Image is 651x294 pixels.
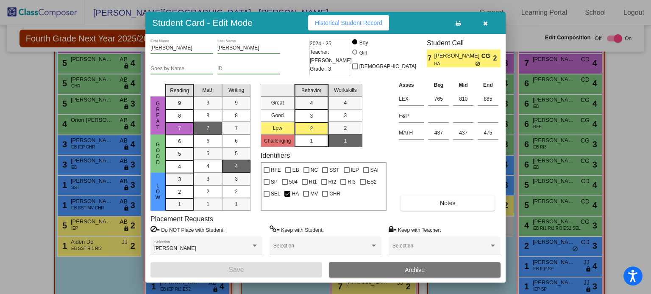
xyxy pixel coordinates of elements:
span: 9 [206,99,209,107]
span: 1 [235,201,238,208]
button: Historical Student Record [308,15,389,30]
span: 2 [178,188,181,196]
span: SST [329,165,339,175]
button: Notes [401,195,494,211]
span: 4 [178,163,181,170]
span: Notes [440,200,456,206]
label: = Keep with Teacher: [389,225,441,234]
span: 4 [344,99,347,107]
span: IEP [351,165,359,175]
span: RFE [271,165,281,175]
th: End [476,80,501,90]
div: Girl [359,49,367,57]
th: Beg [426,80,451,90]
th: Mid [451,80,476,90]
span: 2 [235,188,238,195]
span: 3 [206,175,209,183]
span: CHR [329,189,340,199]
span: Grade : 3 [310,65,331,73]
span: SP [271,177,278,187]
span: SAI [370,165,378,175]
span: 4 [206,162,209,170]
span: 3 [235,175,238,183]
span: ES2 [367,177,377,187]
span: CG [481,52,493,60]
span: Good [154,142,162,165]
div: Boy [359,39,368,47]
span: 2 [344,124,347,132]
span: MV [310,189,318,199]
span: RI1 [309,177,317,187]
span: 7 [235,124,238,132]
span: 6 [178,137,181,145]
label: Identifiers [261,151,290,159]
span: 5 [206,150,209,157]
span: 7 [178,125,181,132]
label: = Keep with Student: [270,225,324,234]
span: Teacher: [PERSON_NAME] [310,48,352,65]
input: assessment [399,110,424,122]
span: RI3 [348,177,356,187]
input: assessment [399,126,424,139]
span: Low [154,183,162,201]
span: 1 [206,201,209,208]
span: 1 [310,137,313,145]
span: Reading [170,87,189,94]
span: 1 [178,201,181,208]
span: NC [311,165,318,175]
span: 5 [235,150,238,157]
span: Behavior [301,87,321,94]
label: = Do NOT Place with Student: [150,225,225,234]
span: Great [154,101,162,130]
label: Placement Requests [150,215,213,223]
span: EB [292,165,299,175]
span: 2024 - 25 [310,39,331,48]
th: Asses [397,80,426,90]
span: RI2 [328,177,337,187]
span: 4 [235,162,238,170]
span: 3 [310,112,313,120]
span: 6 [235,137,238,145]
button: Archive [329,262,501,278]
span: 5 [178,150,181,158]
span: Historical Student Record [315,19,382,26]
span: Writing [228,86,244,94]
input: assessment [399,93,424,105]
span: Math [202,86,214,94]
span: [PERSON_NAME] [154,245,196,251]
h3: Student Card - Edit Mode [152,17,253,28]
span: Save [228,266,244,273]
span: 7 [427,53,434,63]
span: 9 [178,99,181,107]
span: 6 [206,137,209,145]
span: 8 [235,112,238,119]
button: Save [150,262,322,278]
span: [PERSON_NAME] [434,52,481,60]
span: [DEMOGRAPHIC_DATA] [359,61,416,71]
span: 2 [493,53,501,63]
span: 2 [310,125,313,132]
input: goes by name [150,66,213,72]
span: 1 [344,137,347,145]
span: Archive [405,267,425,273]
span: Workskills [334,86,357,94]
span: 3 [178,176,181,183]
span: HA [434,60,475,67]
span: 4 [310,99,313,107]
span: SEL [271,189,281,199]
span: 7 [206,124,209,132]
span: 8 [206,112,209,119]
span: 8 [178,112,181,120]
span: HA [292,189,299,199]
span: 3 [344,112,347,119]
span: 504 [289,177,298,187]
span: 9 [235,99,238,107]
span: 2 [206,188,209,195]
h3: Student Cell [427,39,501,47]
